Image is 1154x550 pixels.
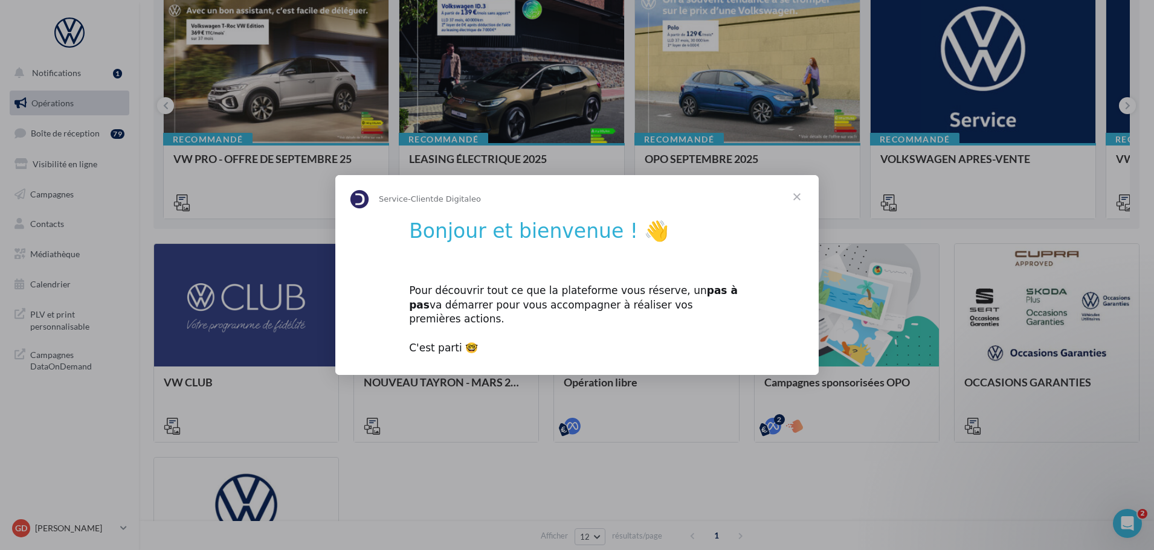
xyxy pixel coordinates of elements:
span: de Digitaleo [433,194,481,203]
img: Profile image for Service-Client [350,190,369,209]
div: Pour découvrir tout ce que la plateforme vous réserve, un va démarrer pour vous accompagner à réa... [409,269,745,356]
span: Service-Client [379,194,433,203]
span: Fermer [775,175,819,219]
b: pas à pas [409,284,738,311]
h1: Bonjour et bienvenue ! 👋 [409,219,745,251]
